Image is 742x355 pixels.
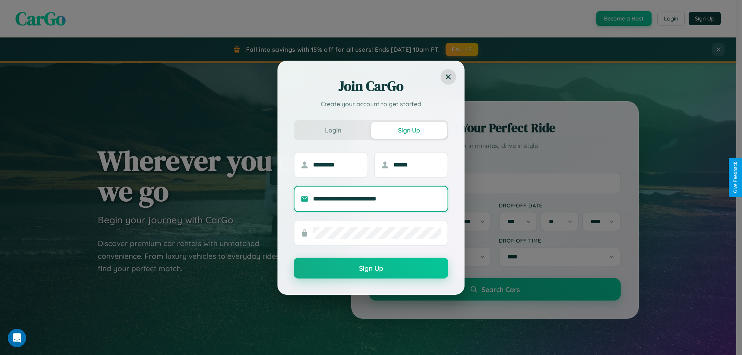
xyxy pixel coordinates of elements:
button: Sign Up [294,258,448,279]
h2: Join CarGo [294,77,448,95]
div: Give Feedback [733,162,738,193]
p: Create your account to get started [294,99,448,109]
button: Login [295,122,371,139]
iframe: Intercom live chat [8,329,26,347]
button: Sign Up [371,122,447,139]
